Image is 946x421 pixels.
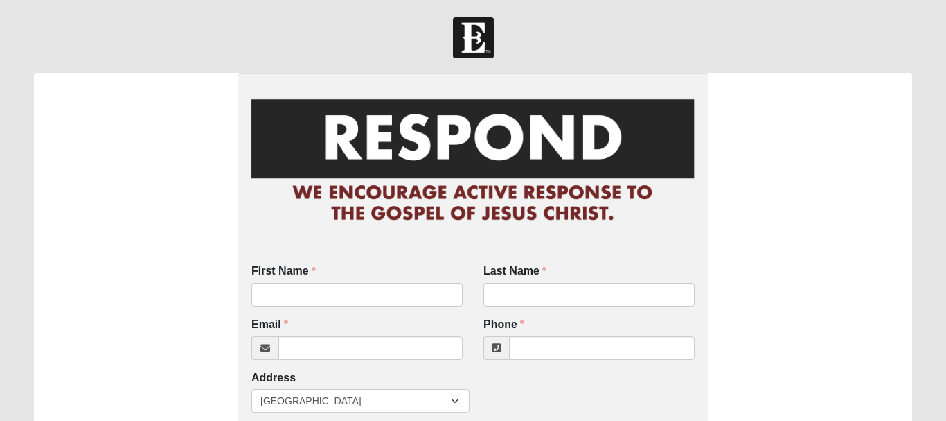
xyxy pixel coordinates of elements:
[251,264,316,280] label: First Name
[251,317,288,333] label: Email
[251,370,296,386] label: Address
[453,17,494,58] img: Church of Eleven22 Logo
[483,264,546,280] label: Last Name
[251,87,695,235] img: RespondCardHeader.png
[483,317,524,333] label: Phone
